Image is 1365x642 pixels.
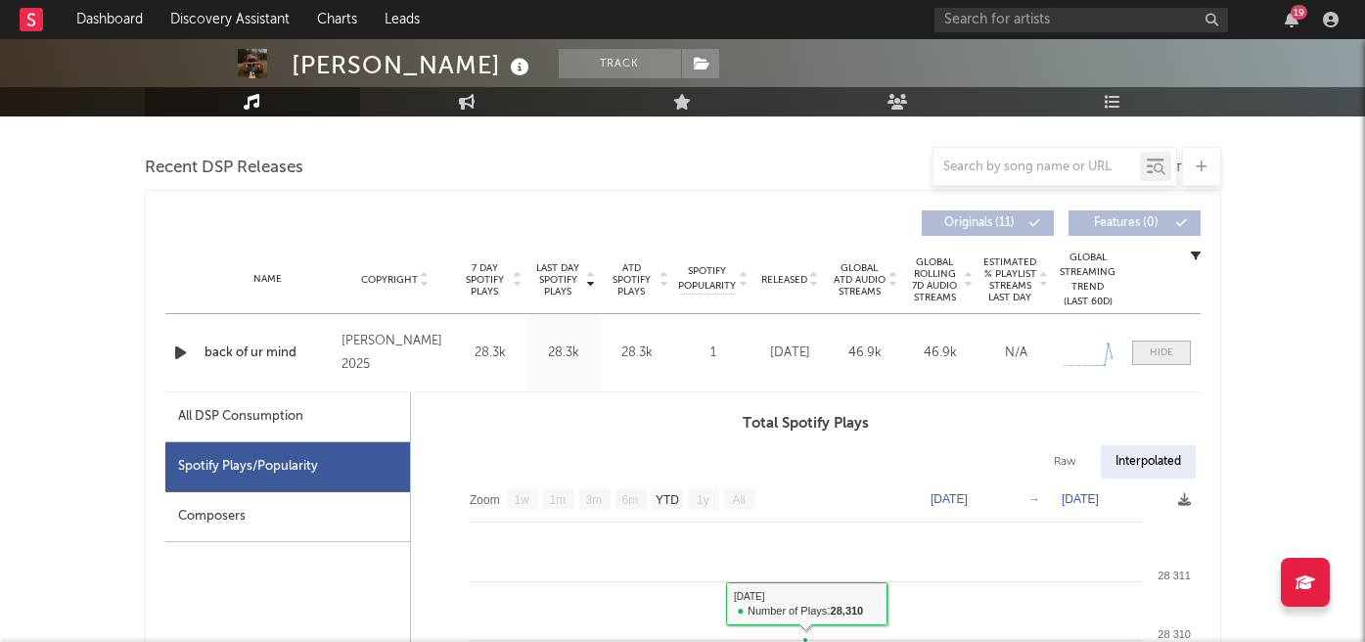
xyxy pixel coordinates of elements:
[833,262,887,298] span: Global ATD Audio Streams
[205,272,333,287] div: Name
[165,492,410,542] div: Composers
[1028,492,1040,506] text: →
[1101,445,1196,479] div: Interpolated
[983,256,1037,303] span: Estimated % Playlist Streams Last Day
[833,344,898,363] div: 46.9k
[585,493,602,507] text: 3m
[761,274,807,286] span: Released
[559,49,681,78] button: Track
[549,493,566,507] text: 1m
[459,344,523,363] div: 28.3k
[606,262,658,298] span: ATD Spotify Plays
[205,344,333,363] a: back of ur mind
[532,344,596,363] div: 28.3k
[931,492,968,506] text: [DATE]
[165,392,410,442] div: All DSP Consumption
[908,256,962,303] span: Global Rolling 7D Audio Streams
[655,493,678,507] text: YTD
[732,493,745,507] text: All
[1291,5,1307,20] div: 19
[1158,570,1191,581] text: 28 311
[983,344,1049,363] div: N/A
[292,49,534,81] div: [PERSON_NAME]
[1158,628,1191,640] text: 28 310
[757,344,823,363] div: [DATE]
[341,330,448,377] div: [PERSON_NAME] 2025
[908,344,974,363] div: 46.9k
[178,405,303,429] div: All DSP Consumption
[934,8,1228,32] input: Search for artists
[459,262,511,298] span: 7 Day Spotify Plays
[514,493,529,507] text: 1w
[922,210,1054,236] button: Originals(11)
[697,493,709,507] text: 1y
[165,442,410,492] div: Spotify Plays/Popularity
[1039,445,1091,479] div: Raw
[1069,210,1201,236] button: Features(0)
[361,274,418,286] span: Copyright
[1062,492,1099,506] text: [DATE]
[411,412,1201,436] h3: Total Spotify Plays
[470,493,500,507] text: Zoom
[934,217,1024,229] span: Originals ( 11 )
[532,262,584,298] span: Last Day Spotify Plays
[679,344,748,363] div: 1
[1059,251,1117,309] div: Global Streaming Trend (Last 60D)
[1081,217,1171,229] span: Features ( 0 )
[1285,12,1298,27] button: 19
[678,264,736,294] span: Spotify Popularity
[606,344,669,363] div: 28.3k
[933,160,1140,175] input: Search by song name or URL
[621,493,638,507] text: 6m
